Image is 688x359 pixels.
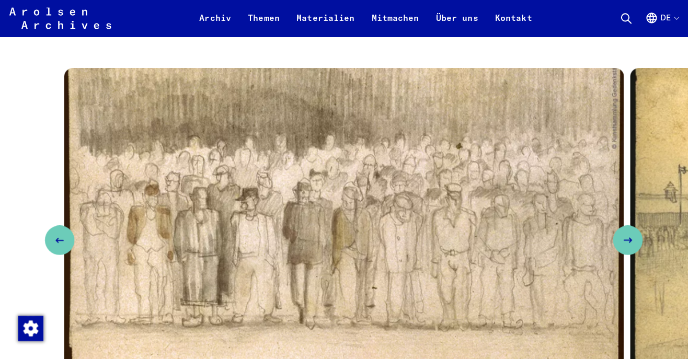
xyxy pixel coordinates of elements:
[363,13,427,38] a: Mitmachen
[611,224,640,253] button: Next slide
[289,13,363,38] a: Materialien
[643,13,675,38] button: Deutsch, Sprachauswahl
[193,13,241,38] a: Archiv
[21,314,47,339] img: Zustimmung ändern
[241,13,289,38] a: Themen
[48,224,77,253] button: Previous slide
[21,313,46,338] div: Zustimmung ändern
[193,6,539,31] nav: Primär
[486,13,539,38] a: Kontakt
[427,13,486,38] a: Über uns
